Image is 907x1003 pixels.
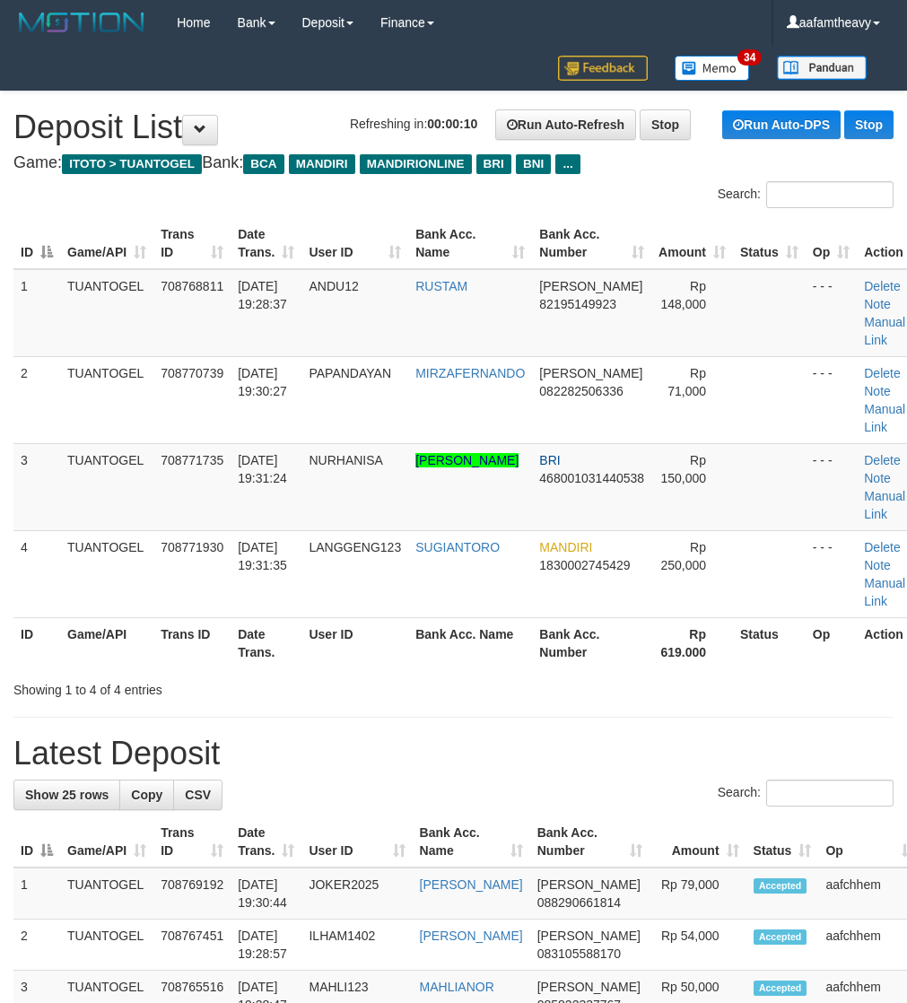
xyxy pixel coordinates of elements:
span: 34 [737,49,762,65]
td: 708767451 [153,920,231,971]
th: Trans ID [153,617,231,668]
th: Bank Acc. Number: activate to sort column ascending [532,218,651,269]
a: MAHLIANOR [420,980,494,994]
a: Manual Link [864,576,905,608]
a: 34 [661,45,763,91]
td: 3 [13,443,60,530]
td: 1 [13,868,60,920]
span: Rp 148,000 [660,279,706,311]
a: Copy [119,780,174,810]
th: Date Trans.: activate to sort column ascending [231,816,301,868]
img: Feedback.jpg [558,56,648,81]
th: Op [806,617,857,668]
span: Copy 088290661814 to clipboard [537,895,621,910]
span: Accepted [754,929,807,945]
span: Accepted [754,878,807,894]
a: Manual Link [864,489,905,521]
td: TUANTOGEL [60,920,153,971]
th: ID: activate to sort column descending [13,816,60,868]
span: BRI [539,453,560,467]
a: MIRZAFERNANDO [415,366,525,380]
span: Copy 082282506336 to clipboard [539,384,623,398]
td: 2 [13,356,60,443]
a: Delete [864,453,900,467]
th: Bank Acc. Name: activate to sort column ascending [408,218,532,269]
span: Rp 250,000 [660,540,706,572]
a: RUSTAM [415,279,467,293]
th: Status: activate to sort column ascending [746,816,819,868]
th: Bank Acc. Name [408,617,532,668]
td: [DATE] 19:28:57 [231,920,301,971]
th: Op: activate to sort column ascending [806,218,857,269]
span: [PERSON_NAME] [537,980,641,994]
th: Amount: activate to sort column ascending [650,816,746,868]
a: [PERSON_NAME] [420,877,523,892]
td: TUANTOGEL [60,443,153,530]
td: TUANTOGEL [60,356,153,443]
th: Bank Acc. Number: activate to sort column ascending [530,816,650,868]
span: 708771735 [161,453,223,467]
img: MOTION_logo.png [13,9,150,36]
td: - - - [806,269,857,357]
a: Note [864,471,891,485]
h1: Latest Deposit [13,736,894,772]
span: BRI [476,154,511,174]
th: Trans ID: activate to sort column ascending [153,218,231,269]
td: 2 [13,920,60,971]
span: [PERSON_NAME] [539,366,642,380]
span: Refreshing in: [350,117,477,131]
a: Run Auto-Refresh [495,109,636,140]
input: Search: [766,780,894,807]
a: CSV [173,780,222,810]
td: - - - [806,356,857,443]
td: TUANTOGEL [60,868,153,920]
span: Rp 71,000 [667,366,706,398]
a: [PERSON_NAME] [415,453,519,467]
span: Copy 083105588170 to clipboard [537,946,621,961]
td: - - - [806,530,857,617]
a: Manual Link [864,402,905,434]
a: Stop [640,109,691,140]
span: 708771930 [161,540,223,554]
a: Note [864,558,891,572]
th: Bank Acc. Number [532,617,651,668]
span: ANDU12 [309,279,358,293]
h4: Game: Bank: [13,154,894,172]
span: Copy 468001031440538 to clipboard [539,471,644,485]
td: TUANTOGEL [60,269,153,357]
td: - - - [806,443,857,530]
span: BCA [243,154,283,174]
th: Game/API: activate to sort column ascending [60,816,153,868]
th: Date Trans.: activate to sort column ascending [231,218,301,269]
th: Status: activate to sort column ascending [733,218,806,269]
span: Rp 150,000 [660,453,706,485]
a: Delete [864,279,900,293]
a: Note [864,384,891,398]
span: [PERSON_NAME] [537,929,641,943]
a: Stop [844,110,894,139]
a: Delete [864,540,900,554]
a: SUGIANTORO [415,540,500,554]
th: User ID: activate to sort column ascending [301,816,412,868]
a: Delete [864,366,900,380]
span: Show 25 rows [25,788,109,802]
th: Rp 619.000 [651,617,733,668]
span: Copy [131,788,162,802]
th: ID: activate to sort column descending [13,218,60,269]
th: Amount: activate to sort column ascending [651,218,733,269]
th: Bank Acc. Name: activate to sort column ascending [413,816,530,868]
span: [DATE] 19:28:37 [238,279,287,311]
span: Copy 82195149923 to clipboard [539,297,616,311]
a: [PERSON_NAME] [420,929,523,943]
a: Show 25 rows [13,780,120,810]
span: [PERSON_NAME] [539,279,642,293]
span: LANGGENG123 [309,540,401,554]
td: TUANTOGEL [60,530,153,617]
div: Showing 1 to 4 of 4 entries [13,674,364,699]
span: ITOTO > TUANTOGEL [62,154,202,174]
span: CSV [185,788,211,802]
td: 708769192 [153,868,231,920]
td: 1 [13,269,60,357]
span: [PERSON_NAME] [537,877,641,892]
label: Search: [718,780,894,807]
